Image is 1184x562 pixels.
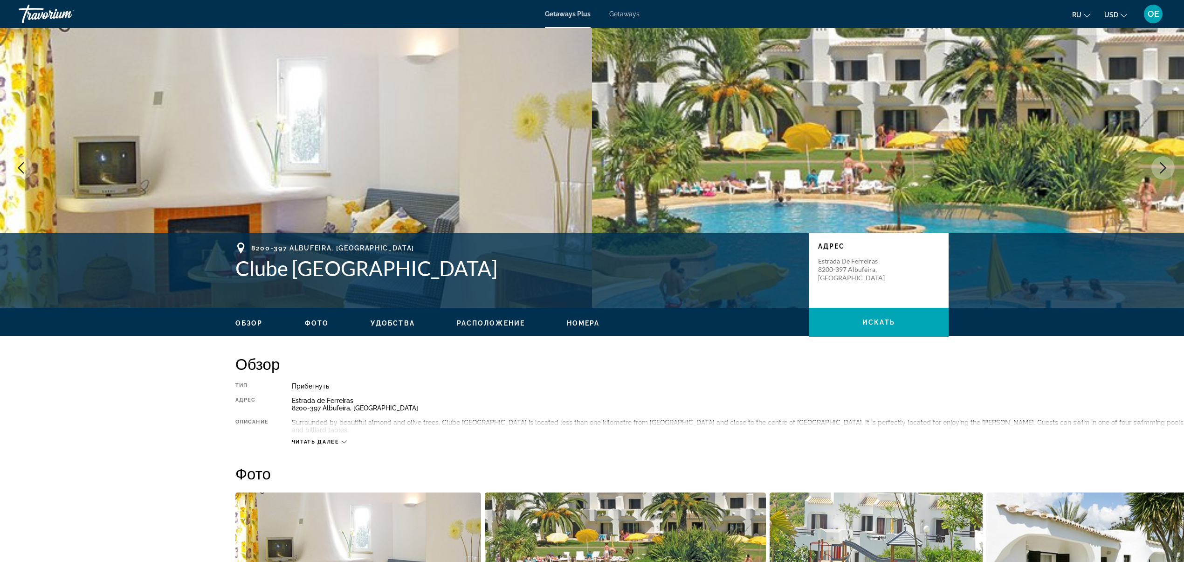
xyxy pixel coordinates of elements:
button: Фото [305,319,329,327]
button: Удобства [371,319,415,327]
span: USD [1104,11,1118,19]
div: Тип [235,382,268,390]
p: Адрес [818,243,939,250]
button: Обзор [235,319,263,327]
button: Change currency [1104,8,1127,21]
button: Next image [1151,156,1175,180]
h1: Clube [GEOGRAPHIC_DATA] [235,256,799,280]
div: Адрес [235,397,268,412]
span: 8200-397 Albufeira, [GEOGRAPHIC_DATA] [251,244,414,252]
button: искать [809,308,949,337]
span: ru [1072,11,1081,19]
button: User Menu [1141,4,1165,24]
p: Estrada de Ferreiras 8200-397 Albufeira, [GEOGRAPHIC_DATA] [818,257,893,282]
a: Getaways Plus [545,10,591,18]
a: Travorium [19,2,112,26]
button: Читать далее [292,438,347,445]
span: искать [862,319,895,326]
button: Previous image [9,156,33,180]
button: Change language [1072,8,1090,21]
div: Описание [235,419,268,434]
button: Расположение [457,319,525,327]
a: Getaways [609,10,640,18]
span: OE [1148,9,1159,19]
button: Номера [567,319,600,327]
span: Читать далее [292,439,339,445]
iframe: Кнопка запуска окна обмена сообщениями [1147,525,1177,555]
